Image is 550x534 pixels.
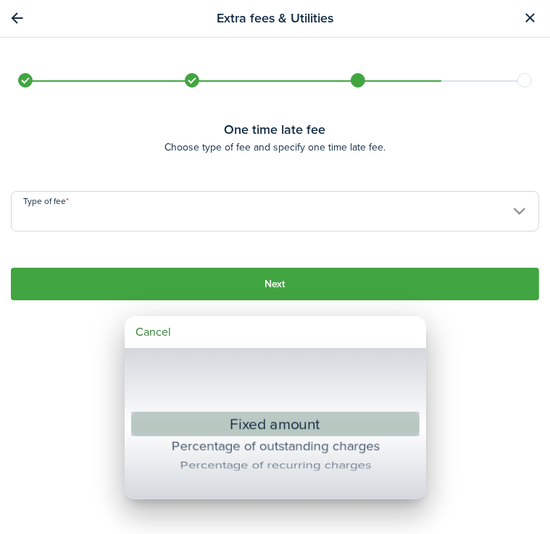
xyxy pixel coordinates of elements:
[130,319,178,345] mbsc-button: Cancel
[155,434,395,458] div: Percentage of outstanding charges
[158,411,393,437] div: Fixed amount
[156,456,394,475] div: Percentage of recurring charges
[139,356,412,492] mbsc-wheel: Type of fee
[155,411,395,437] div: Fixed amount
